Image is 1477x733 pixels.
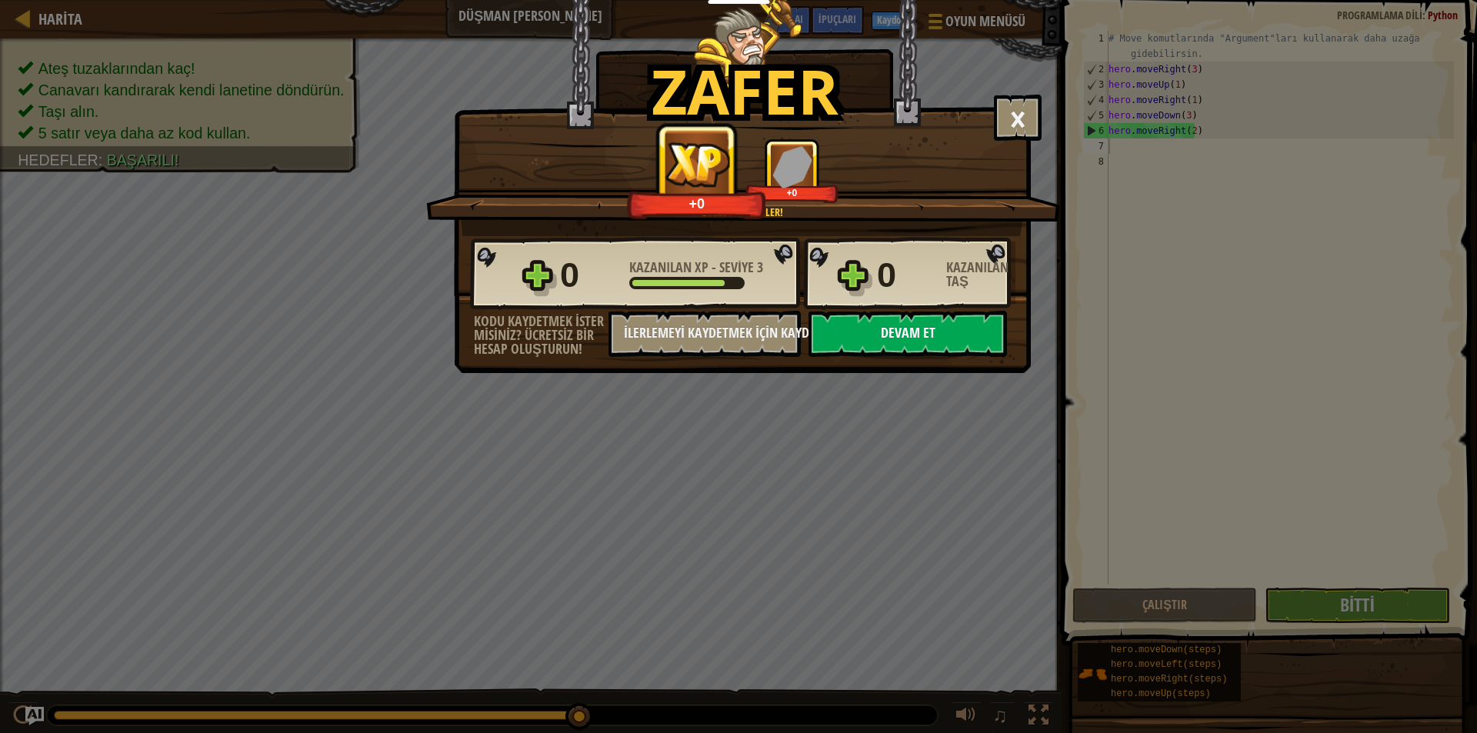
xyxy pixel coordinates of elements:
[629,258,712,277] span: Kazanılan XP
[560,251,620,300] div: 0
[632,195,762,212] div: +0
[659,138,735,191] img: Kazanılan XP
[749,187,835,198] div: +0
[809,311,1007,357] button: Devam et
[499,205,985,220] div: Güzel Hareketler!
[772,145,812,188] img: Kazanılan Taş
[994,95,1042,141] button: ×
[652,57,839,125] h1: Zafer
[877,251,937,300] div: 0
[757,258,763,277] span: 3
[716,258,757,277] span: Seviye
[474,315,608,356] div: Kodu kaydetmek ister misiniz? Ücretsiz bir hesap oluşturun!
[946,261,1015,288] div: Kazanılan Taş
[608,311,801,357] button: İlerlemeyi Kaydetmek için Kaydolun
[629,261,763,275] div: -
